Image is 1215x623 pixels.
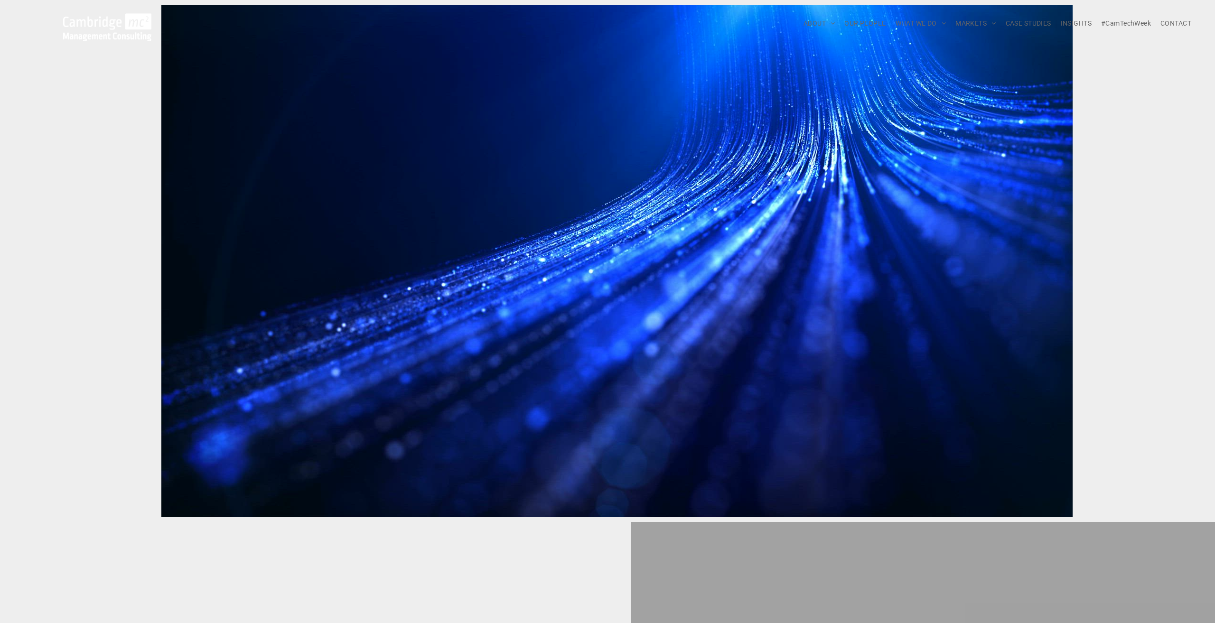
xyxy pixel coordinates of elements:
img: Cambridge MC Logo, digital transformation [63,13,151,41]
a: CONTACT [1156,16,1196,31]
a: ABOUT [799,16,840,31]
a: CASE STUDIES [1001,16,1056,31]
a: WHAT WE DO [891,16,951,31]
a: MARKETS [951,16,1000,31]
a: Your Business Transformed | Cambridge Management Consulting [63,15,151,25]
a: INSIGHTS [1056,16,1096,31]
a: #CamTechWeek [1096,16,1156,31]
a: OUR PEOPLE [840,16,890,31]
